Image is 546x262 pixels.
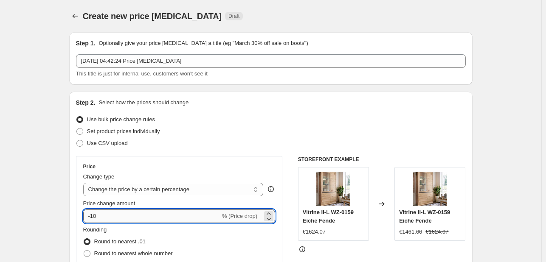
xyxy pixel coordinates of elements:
[399,228,422,236] div: €1461.66
[76,70,208,77] span: This title is just for internal use, customers won't see it
[94,238,146,245] span: Round to nearest .01
[222,213,257,219] span: % (Price drop)
[83,209,220,223] input: -15
[83,226,107,233] span: Rounding
[267,185,275,193] div: help
[99,98,189,107] p: Select how the prices should change
[399,209,450,224] span: Vitrine II-L WZ-0159 Eiche Fende
[303,209,354,224] span: Vitrine II-L WZ-0159 Eiche Fende
[99,39,308,47] p: Optionally give your price [MEDICAL_DATA] a title (eg "March 30% off sale on boots")
[94,250,173,256] span: Round to nearest whole number
[83,200,135,206] span: Price change amount
[76,54,466,68] input: 30% off holiday sale
[87,128,160,134] span: Set product prices individually
[87,116,155,123] span: Use bulk price change rules
[76,98,96,107] h2: Step 2.
[83,11,222,21] span: Create new price [MEDICAL_DATA]
[228,13,239,20] span: Draft
[69,10,81,22] button: Price change jobs
[298,156,466,163] h6: STOREFRONT EXAMPLE
[83,173,115,180] span: Change type
[316,172,350,206] img: 41EPda7o9SL_80x.jpg
[413,172,447,206] img: 41EPda7o9SL_80x.jpg
[87,140,128,146] span: Use CSV upload
[83,163,96,170] h3: Price
[76,39,96,47] h2: Step 1.
[303,228,326,236] div: €1624.07
[425,228,448,236] strike: €1624.07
